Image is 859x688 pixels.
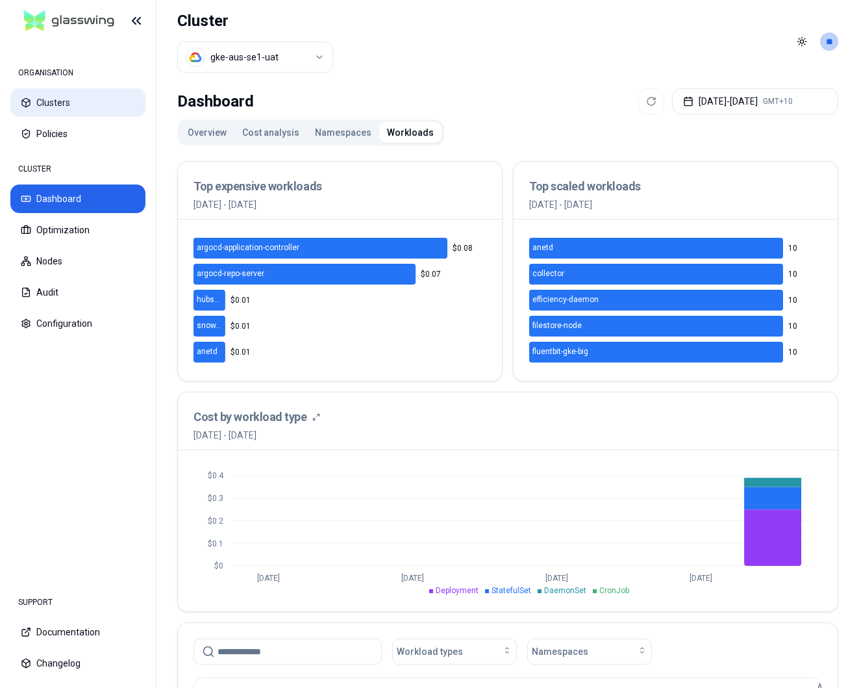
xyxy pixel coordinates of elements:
[10,185,145,213] button: Dashboard
[529,177,822,196] h3: Top scaled workloads
[392,639,517,665] button: Workload types
[10,618,145,646] button: Documentation
[527,639,652,665] button: Namespaces
[19,6,119,36] img: GlassWing
[307,122,379,143] button: Namespaces
[10,60,145,86] div: ORGANISATION
[10,156,145,182] div: CLUSTER
[401,574,424,583] tspan: [DATE]
[10,589,145,615] div: SUPPORT
[379,122,442,143] button: Workloads
[193,177,486,196] h3: Top expensive workloads
[10,120,145,148] button: Policies
[763,96,793,107] span: GMT+10
[189,51,202,64] img: gcp
[599,586,629,595] span: CronJob
[397,645,463,658] span: Workload types
[177,42,333,73] button: Select a value
[193,408,307,426] h3: Cost by workload type
[690,574,712,583] tspan: [DATE]
[10,309,145,338] button: Configuration
[208,516,223,526] tspan: $0.2
[208,494,223,503] tspan: $0.3
[257,574,280,583] tspan: [DATE]
[177,10,333,31] h1: Cluster
[10,247,145,275] button: Nodes
[532,645,588,658] span: Namespaces
[672,88,838,114] button: [DATE]-[DATE]GMT+10
[208,471,224,480] tspan: $0.4
[208,539,223,548] tspan: $0.1
[180,122,234,143] button: Overview
[10,649,145,678] button: Changelog
[492,586,531,595] span: StatefulSet
[10,216,145,244] button: Optimization
[177,88,254,114] div: Dashboard
[10,278,145,307] button: Audit
[234,122,307,143] button: Cost analysis
[210,51,279,64] div: gke-aus-se1-uat
[529,198,822,211] p: [DATE] - [DATE]
[436,586,479,595] span: Deployment
[193,198,486,211] p: [DATE] - [DATE]
[545,574,568,583] tspan: [DATE]
[193,429,320,442] span: [DATE] - [DATE]
[10,88,145,117] button: Clusters
[544,586,586,595] span: DaemonSet
[214,561,223,570] tspan: $0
